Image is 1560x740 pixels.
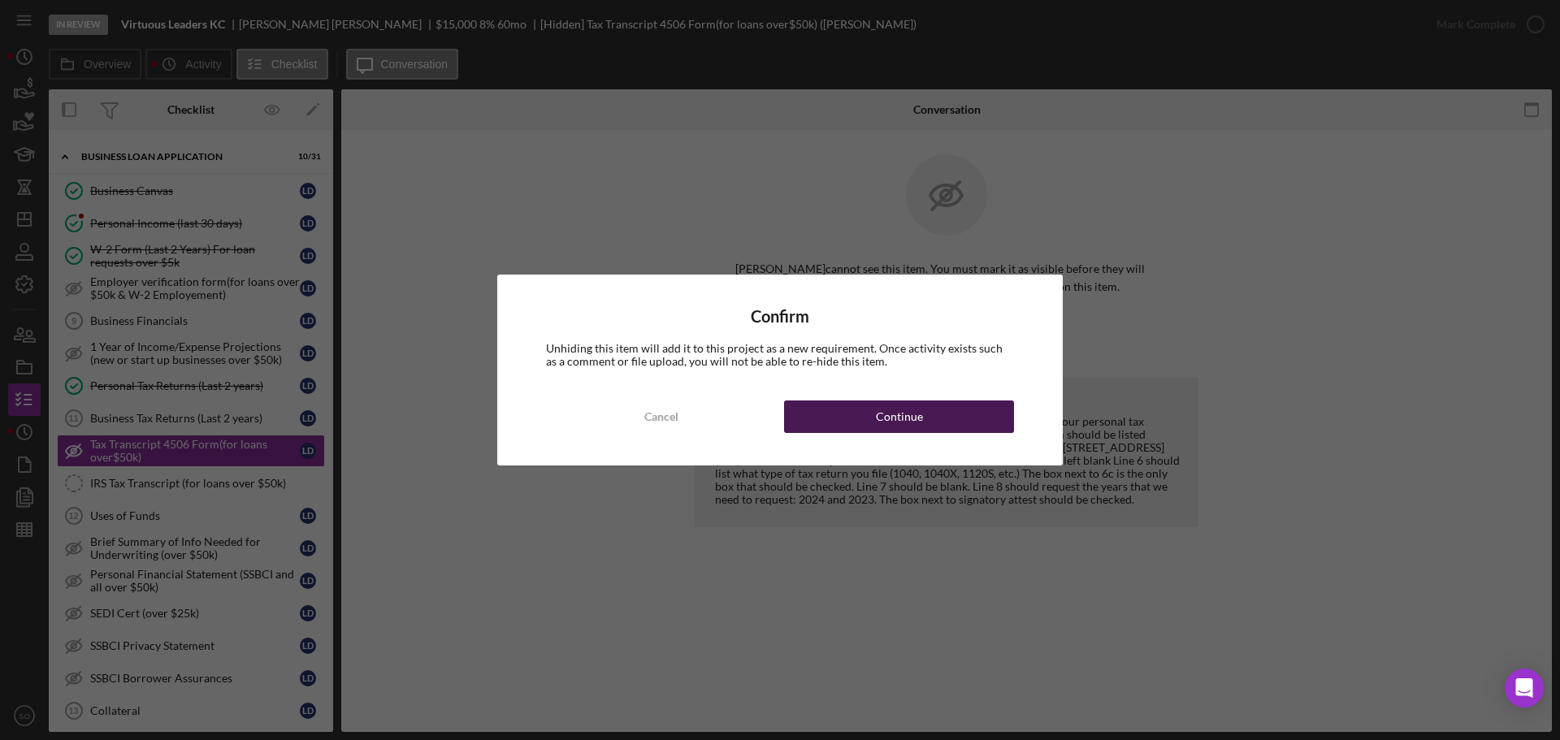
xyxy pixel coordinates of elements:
[876,400,923,433] div: Continue
[546,307,1014,326] h4: Confirm
[1505,669,1544,708] div: Open Intercom Messenger
[784,400,1014,433] button: Continue
[546,342,1014,368] div: Unhiding this item will add it to this project as a new requirement. Once activity exists such as...
[644,400,678,433] div: Cancel
[546,400,776,433] button: Cancel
